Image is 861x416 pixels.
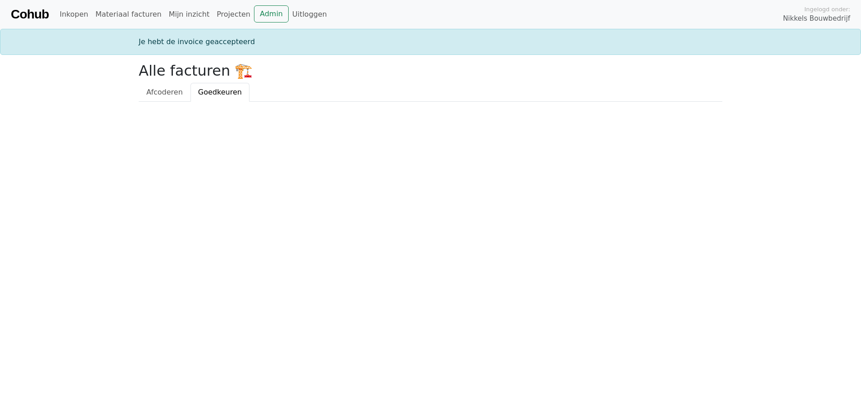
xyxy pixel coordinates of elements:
[254,5,289,23] a: Admin
[139,62,722,79] h2: Alle facturen 🏗️
[133,36,728,47] div: Je hebt de invoice geaccepteerd
[804,5,850,14] span: Ingelogd onder:
[289,5,331,23] a: Uitloggen
[198,88,242,96] span: Goedkeuren
[139,83,190,102] a: Afcoderen
[190,83,249,102] a: Goedkeuren
[11,4,49,25] a: Cohub
[56,5,91,23] a: Inkopen
[92,5,165,23] a: Materiaal facturen
[783,14,850,24] span: Nikkels Bouwbedrijf
[146,88,183,96] span: Afcoderen
[213,5,254,23] a: Projecten
[165,5,213,23] a: Mijn inzicht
